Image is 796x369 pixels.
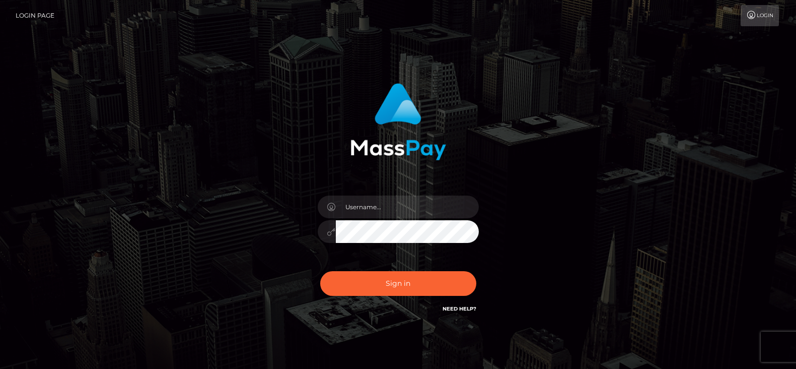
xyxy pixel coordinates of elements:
a: Login [741,5,779,26]
button: Sign in [320,271,476,296]
img: MassPay Login [350,83,446,160]
a: Login Page [16,5,54,26]
a: Need Help? [443,305,476,312]
input: Username... [336,196,479,218]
